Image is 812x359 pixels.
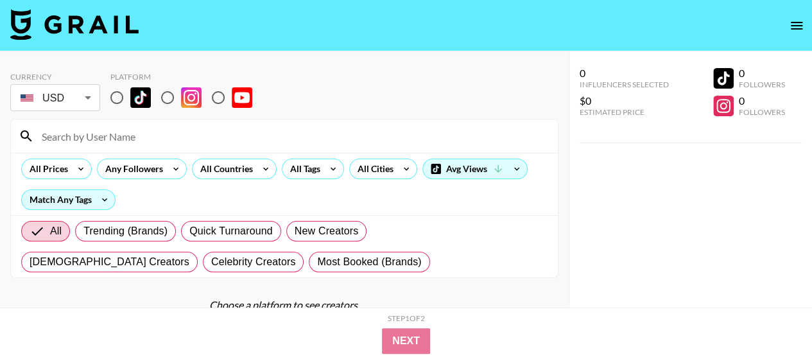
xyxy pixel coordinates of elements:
div: All Tags [282,159,323,179]
span: Trending (Brands) [83,223,168,239]
div: 0 [580,67,669,80]
img: Instagram [181,87,202,108]
div: All Cities [350,159,396,179]
div: All Prices [22,159,71,179]
div: Any Followers [98,159,166,179]
div: Followers [739,107,785,117]
img: Grail Talent [10,9,139,40]
div: 0 [739,67,785,80]
span: All [50,223,62,239]
div: 0 [739,94,785,107]
div: Estimated Price [580,107,669,117]
input: Search by User Name [34,126,550,146]
div: USD [13,87,98,109]
span: New Creators [295,223,359,239]
div: Match Any Tags [22,190,115,209]
div: Avg Views [423,159,527,179]
button: open drawer [784,13,809,39]
div: Choose a platform to see creators. [10,299,558,311]
img: YouTube [232,87,252,108]
span: Most Booked (Brands) [317,254,421,270]
img: TikTok [130,87,151,108]
div: All Countries [193,159,255,179]
div: Followers [739,80,785,89]
div: Influencers Selected [580,80,669,89]
div: Platform [110,72,263,82]
button: Next [382,328,430,354]
span: Quick Turnaround [189,223,273,239]
div: Currency [10,72,100,82]
div: $0 [580,94,669,107]
span: Celebrity Creators [211,254,296,270]
span: [DEMOGRAPHIC_DATA] Creators [30,254,189,270]
div: Step 1 of 2 [388,313,425,323]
